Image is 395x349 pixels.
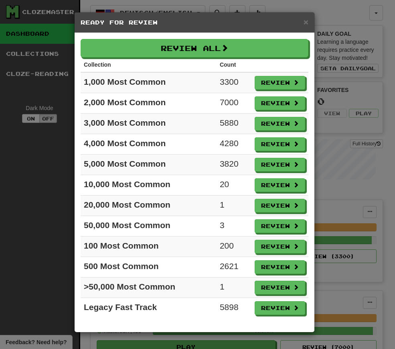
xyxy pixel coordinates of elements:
td: 50,000 Most Common [81,216,217,237]
td: 7000 [217,93,251,114]
button: Review [255,117,305,131]
span: × [304,17,308,27]
td: >50,000 Most Common [81,278,217,298]
button: Review [255,158,305,171]
td: 5,000 Most Common [81,155,217,175]
td: 1 [217,196,251,216]
td: 3820 [217,155,251,175]
button: Review All [81,39,308,57]
td: 10,000 Most Common [81,175,217,196]
td: 5898 [217,298,251,318]
td: 500 Most Common [81,257,217,278]
td: 3300 [217,72,251,93]
td: 3 [217,216,251,237]
h5: Ready for Review [81,18,308,27]
button: Review [255,76,305,90]
td: 100 Most Common [81,237,217,257]
button: Review [255,240,305,253]
td: 20,000 Most Common [81,196,217,216]
button: Review [255,178,305,192]
td: 2621 [217,257,251,278]
td: 5880 [217,114,251,134]
button: Review [255,96,305,110]
button: Review [255,301,305,315]
td: 20 [217,175,251,196]
td: 1,000 Most Common [81,72,217,93]
th: Collection [81,57,217,72]
td: 200 [217,237,251,257]
td: 1 [217,278,251,298]
td: 4,000 Most Common [81,134,217,155]
button: Review [255,281,305,294]
td: Legacy Fast Track [81,298,217,318]
button: Review [255,219,305,233]
td: 2,000 Most Common [81,93,217,114]
td: 3,000 Most Common [81,114,217,134]
td: 4280 [217,134,251,155]
button: Review [255,199,305,212]
button: Review [255,260,305,274]
th: Count [217,57,251,72]
button: Close [304,18,308,26]
button: Review [255,137,305,151]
